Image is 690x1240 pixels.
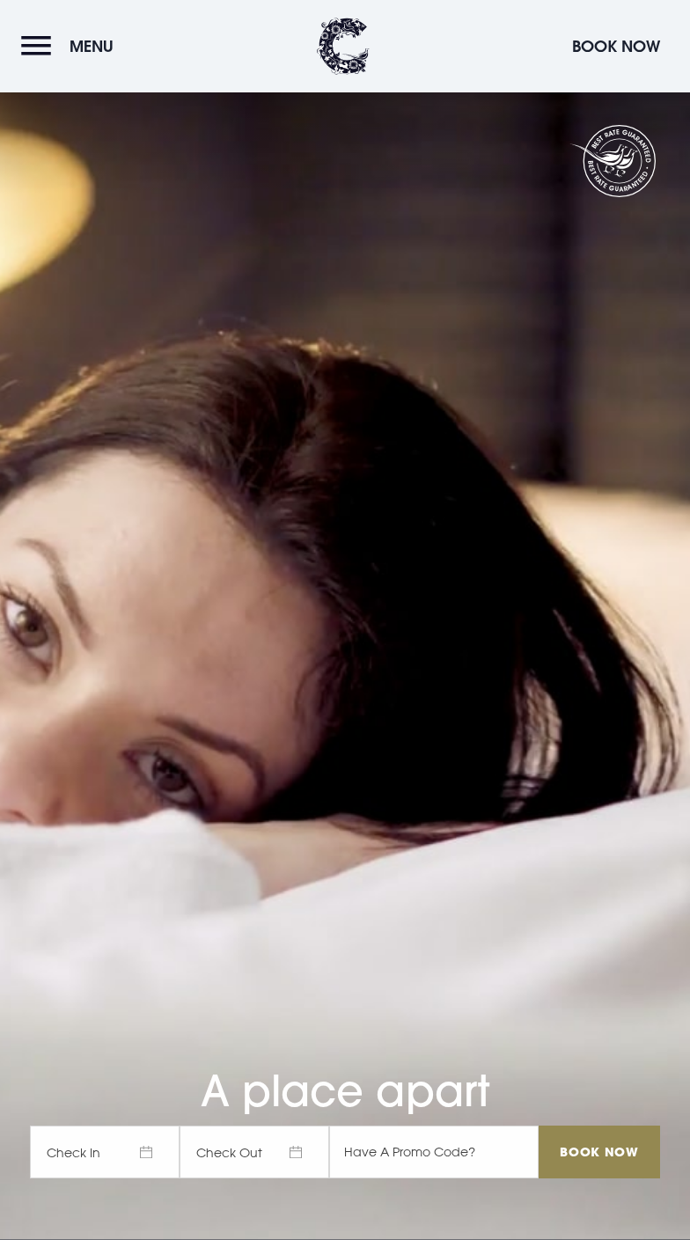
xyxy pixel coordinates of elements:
input: Book Now [539,1126,660,1178]
img: Clandeboye Lodge [317,18,370,75]
span: Menu [70,36,114,56]
span: Check In [30,1126,180,1178]
span: Check Out [180,1126,329,1178]
input: Have A Promo Code? [329,1126,539,1178]
button: Book Now [563,27,669,65]
button: Menu [21,27,122,65]
h1: A place apart [30,992,660,1117]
